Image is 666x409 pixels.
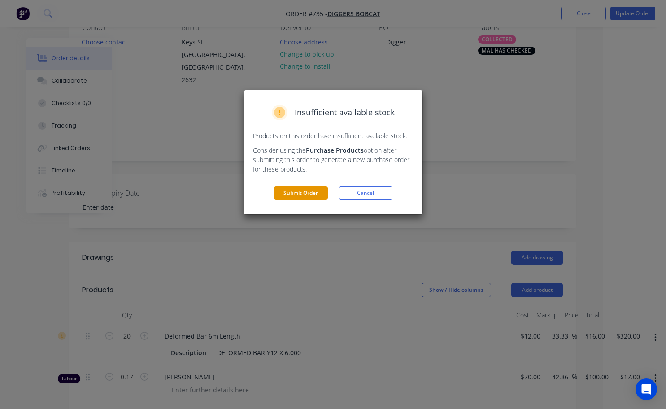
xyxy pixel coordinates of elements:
[253,131,414,141] p: Products on this order have insufficient available stock.
[636,378,657,400] div: Open Intercom Messenger
[339,186,392,200] button: Cancel
[306,146,364,154] strong: Purchase Products
[295,106,395,119] span: Insufficient available stock
[253,145,414,174] p: Consider using the option after submitting this order to generate a new purchase order for these ...
[274,186,328,200] button: Submit Order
